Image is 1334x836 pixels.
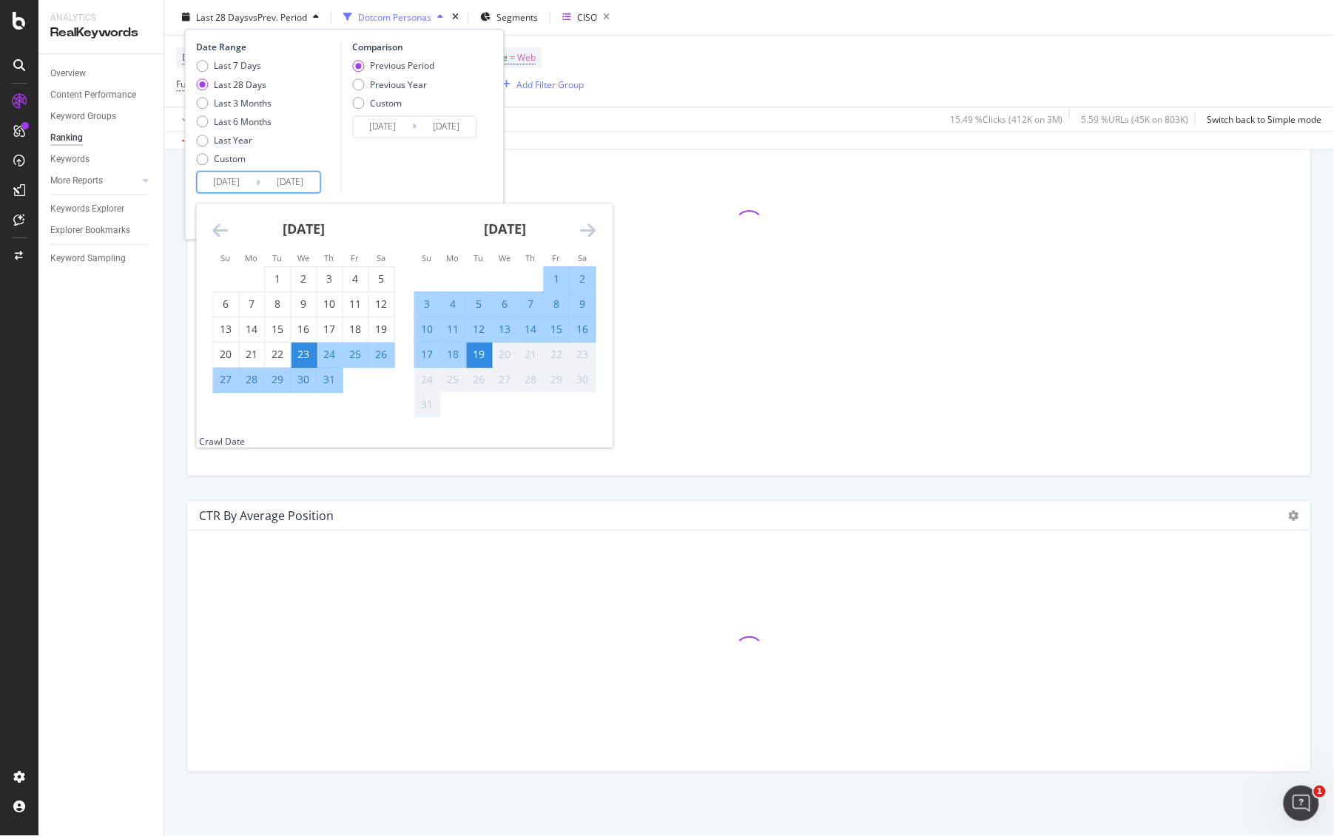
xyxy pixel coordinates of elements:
[343,297,368,312] div: 11
[343,343,368,368] td: Selected. Friday, July 25, 2025
[317,272,343,287] div: 3
[950,113,1063,126] div: 15.49 % Clicks ( 412K on 3M )
[265,368,291,393] td: Selected. Tuesday, July 29, 2025
[519,373,544,388] div: 28
[214,348,239,363] div: 20
[215,116,272,129] div: Last 6 Months
[544,368,570,393] td: Not available. Friday, August 29, 2025
[291,292,317,317] td: Choose Wednesday, July 9, 2025 as your check-in date. It’s available.
[291,317,317,343] td: Choose Wednesday, July 16, 2025 as your check-in date. It’s available.
[196,11,249,24] span: Last 28 Days
[544,317,570,343] td: Selected. Friday, August 15, 2025
[197,41,337,54] div: Date Range
[215,78,267,91] div: Last 28 Days
[545,323,570,337] div: 15
[291,343,317,368] td: Selected as start date. Wednesday, July 23, 2025
[240,373,265,388] div: 28
[577,11,597,24] div: CISO
[519,323,544,337] div: 14
[213,317,239,343] td: Choose Sunday, July 13, 2025 as your check-in date. It’s available.
[370,97,402,109] div: Custom
[176,78,209,91] span: Full URL
[467,323,492,337] div: 12
[213,343,239,368] td: Choose Sunday, July 20, 2025 as your check-in date. It’s available.
[474,253,484,264] small: Tu
[266,348,291,363] div: 22
[377,253,385,264] small: Sa
[240,297,265,312] div: 7
[176,6,325,30] button: Last 28 DaysvsPrev. Period
[422,253,432,264] small: Su
[466,368,492,393] td: Not available. Tuesday, August 26, 2025
[570,343,596,368] td: Not available. Saturday, August 23, 2025
[570,368,596,393] td: Not available. Saturday, August 30, 2025
[266,323,291,337] div: 15
[440,317,466,343] td: Selected. Monday, August 11, 2025
[466,292,492,317] td: Selected. Tuesday, August 5, 2025
[265,267,291,292] td: Choose Tuesday, July 1, 2025 as your check-in date. It’s available.
[447,253,459,264] small: Mo
[337,6,449,30] button: Dotcom Personas
[50,251,126,266] div: Keyword Sampling
[492,368,518,393] td: Not available. Wednesday, August 27, 2025
[570,373,596,388] div: 30
[317,348,343,363] div: 24
[343,348,368,363] div: 25
[317,373,343,388] div: 31
[283,220,325,238] strong: [DATE]
[197,135,272,147] div: Last Year
[317,267,343,292] td: Choose Thursday, July 3, 2025 as your check-in date. It’s available.
[467,297,492,312] div: 5
[291,368,317,393] td: Selected. Wednesday, July 30, 2025
[1202,108,1322,132] button: Switch back to Simple mode
[352,60,434,73] div: Previous Period
[570,272,596,287] div: 2
[240,323,265,337] div: 14
[368,292,394,317] td: Choose Saturday, July 12, 2025 as your check-in date. It’s available.
[317,323,343,337] div: 17
[197,153,272,166] div: Custom
[343,272,368,287] div: 4
[518,343,544,368] td: Not available. Thursday, August 21, 2025
[415,398,440,413] div: 31
[414,368,440,393] td: Not available. Sunday, August 24, 2025
[213,292,239,317] td: Choose Sunday, July 6, 2025 as your check-in date. It’s available.
[369,272,394,287] div: 5
[467,348,492,363] div: 19
[221,253,231,264] small: Su
[1284,786,1319,821] iframe: Intercom live chat
[50,87,153,103] a: Content Performance
[266,373,291,388] div: 29
[292,297,317,312] div: 9
[414,393,440,418] td: Not available. Sunday, August 31, 2025
[214,297,239,312] div: 6
[1082,113,1189,126] div: 5.59 % URLs ( 45K on 803K )
[50,152,90,167] div: Keywords
[369,297,394,312] div: 12
[297,253,309,264] small: We
[415,323,440,337] div: 10
[325,253,334,264] small: Th
[417,117,476,138] input: End Date
[415,297,440,312] div: 3
[197,60,272,73] div: Last 7 Days
[484,220,526,238] strong: [DATE]
[50,173,103,189] div: More Reports
[182,52,210,64] span: Device
[50,201,124,217] div: Keywords Explorer
[50,223,130,238] div: Explorer Bookmarks
[474,6,544,30] button: Segments
[352,97,434,109] div: Custom
[570,317,596,343] td: Selected. Saturday, August 16, 2025
[343,267,368,292] td: Choose Friday, July 4, 2025 as your check-in date. It’s available.
[545,348,570,363] div: 22
[510,52,515,64] span: =
[343,323,368,337] div: 18
[292,373,317,388] div: 30
[466,343,492,368] td: Selected as end date. Tuesday, August 19, 2025
[414,343,440,368] td: Selected. Sunday, August 17, 2025
[369,323,394,337] div: 19
[215,60,262,73] div: Last 7 Days
[545,373,570,388] div: 29
[215,97,272,109] div: Last 3 Months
